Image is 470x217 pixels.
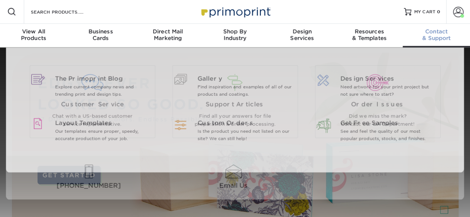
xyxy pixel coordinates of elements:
[178,112,292,129] p: Find all your answers for file preparation & order processing.
[437,9,440,14] span: 0
[134,28,201,42] div: Marketing
[18,165,160,191] a: [PHONE_NUMBER]
[269,24,336,47] a: DesignServices
[198,4,272,20] img: Primoprint
[336,28,403,35] span: Resources
[403,24,470,47] a: Contact& Support
[27,65,158,138] a: Customer Service Chat with a US-based customer service representative.
[201,28,269,42] div: Industry
[134,28,201,35] span: Direct Mail
[163,165,304,191] a: Email Us
[36,100,149,109] span: Customer Service
[201,28,269,35] span: Shop By
[163,181,304,190] span: Email Us
[321,112,435,129] p: Did we miss the mark? Contact our QA Department!
[134,24,201,47] a: Direct MailMarketing
[403,28,470,35] span: Contact
[403,28,470,42] div: & Support
[336,28,403,42] div: & Templates
[169,65,301,138] a: Support Articles Find all your answers for file preparation & order processing.
[67,28,134,35] span: Business
[36,112,149,129] p: Chat with a US-based customer service representative.
[18,181,160,190] span: [PHONE_NUMBER]
[67,28,134,42] div: Cards
[269,28,336,35] span: Design
[178,100,292,109] span: Support Articles
[30,7,103,16] input: SEARCH PRODUCTS.....
[312,65,444,138] a: Order Issues Did we miss the mark? Contact our QA Department!
[321,100,435,109] span: Order Issues
[336,24,403,47] a: Resources& Templates
[414,9,435,15] span: MY CART
[269,28,336,42] div: Services
[67,24,134,47] a: BusinessCards
[201,24,269,47] a: Shop ByIndustry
